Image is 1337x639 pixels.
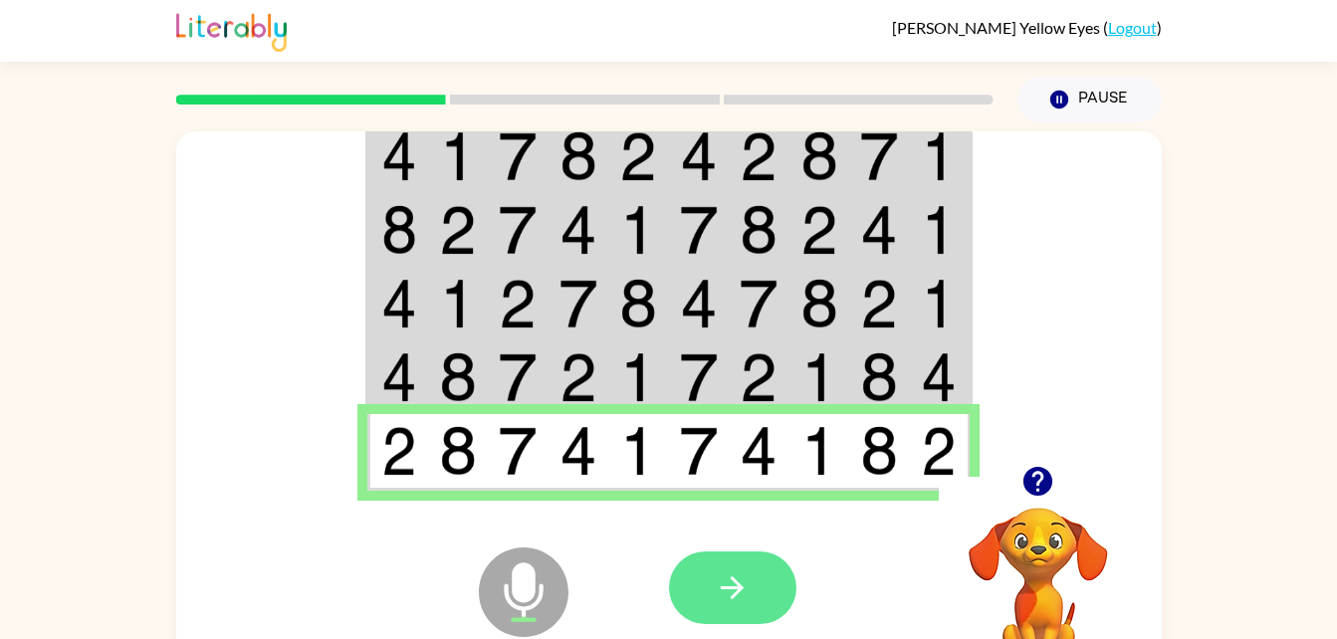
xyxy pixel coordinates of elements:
img: 2 [921,426,957,476]
img: 1 [619,426,657,476]
img: 7 [499,131,537,181]
img: 4 [921,352,957,402]
img: 2 [740,131,778,181]
img: 4 [740,426,778,476]
img: 1 [439,131,477,181]
img: Literably [176,8,287,52]
img: 8 [439,352,477,402]
img: 8 [800,279,838,328]
img: 4 [680,131,718,181]
img: 8 [619,279,657,328]
img: 7 [740,279,778,328]
img: 8 [439,426,477,476]
a: Logout [1108,18,1157,37]
img: 2 [439,205,477,255]
img: 7 [499,205,537,255]
img: 2 [860,279,898,328]
img: 2 [619,131,657,181]
img: 4 [381,131,417,181]
img: 4 [559,426,597,476]
img: 8 [740,205,778,255]
img: 4 [680,279,718,328]
img: 4 [860,205,898,255]
img: 4 [381,352,417,402]
div: ( ) [892,18,1162,37]
img: 2 [800,205,838,255]
img: 8 [860,426,898,476]
img: 7 [860,131,898,181]
img: 7 [680,352,718,402]
img: 1 [800,426,838,476]
img: 8 [381,205,417,255]
img: 7 [559,279,597,328]
img: 1 [800,352,838,402]
img: 1 [439,279,477,328]
img: 1 [619,205,657,255]
img: 1 [921,205,957,255]
img: 7 [680,205,718,255]
img: 4 [559,205,597,255]
img: 8 [800,131,838,181]
img: 2 [559,352,597,402]
img: 8 [860,352,898,402]
img: 7 [499,426,537,476]
img: 1 [921,279,957,328]
img: 1 [619,352,657,402]
button: Pause [1017,77,1162,122]
img: 1 [921,131,957,181]
span: [PERSON_NAME] Yellow Eyes [892,18,1103,37]
img: 2 [499,279,537,328]
img: 4 [381,279,417,328]
img: 7 [499,352,537,402]
img: 8 [559,131,597,181]
img: 7 [680,426,718,476]
img: 2 [381,426,417,476]
img: 2 [740,352,778,402]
